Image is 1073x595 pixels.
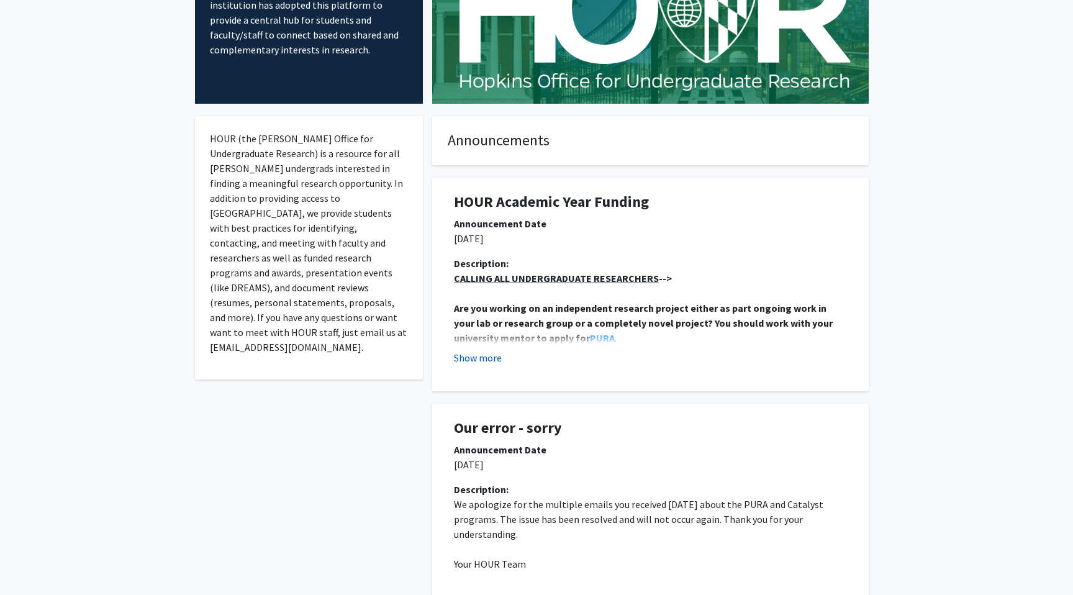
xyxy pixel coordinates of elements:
[454,272,672,284] strong: -->
[454,350,502,365] button: Show more
[590,332,615,344] a: PURA
[454,193,847,211] h1: HOUR Academic Year Funding
[454,301,847,345] p: .
[210,131,408,355] p: HOUR (the [PERSON_NAME] Office for Undergraduate Research) is a resource for all [PERSON_NAME] un...
[454,419,847,437] h1: Our error - sorry
[9,539,53,586] iframe: Chat
[454,302,835,344] strong: Are you working on an independent research project either as part ongoing work in your lab or res...
[454,231,847,246] p: [DATE]
[454,482,847,497] div: Description:
[454,216,847,231] div: Announcement Date
[454,256,847,271] div: Description:
[454,497,847,542] p: We apologize for the multiple emails you received [DATE] about the PURA and Catalyst programs. Th...
[454,457,847,472] p: [DATE]
[454,272,659,284] u: CALLING ALL UNDERGRADUATE RESEARCHERS
[454,556,847,571] p: Your HOUR Team
[448,132,853,150] h4: Announcements
[454,442,847,457] div: Announcement Date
